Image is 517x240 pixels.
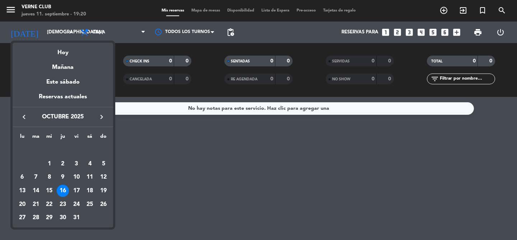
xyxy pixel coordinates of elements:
[43,185,55,197] div: 15
[56,211,70,225] td: 30 de octubre de 2025
[57,198,69,211] div: 23
[70,171,83,183] div: 10
[13,72,113,92] div: Este sábado
[56,157,70,171] td: 2 de octubre de 2025
[15,198,29,211] td: 20 de octubre de 2025
[56,198,70,211] td: 23 de octubre de 2025
[70,157,83,171] td: 3 de octubre de 2025
[57,185,69,197] div: 16
[83,198,97,211] td: 25 de octubre de 2025
[84,171,96,183] div: 11
[43,158,55,170] div: 1
[57,171,69,183] div: 9
[97,132,110,143] th: domingo
[42,211,56,225] td: 29 de octubre de 2025
[42,132,56,143] th: miércoles
[70,132,83,143] th: viernes
[84,198,96,211] div: 25
[70,184,83,198] td: 17 de octubre de 2025
[42,157,56,171] td: 1 de octubre de 2025
[84,158,96,170] div: 4
[15,171,29,184] td: 6 de octubre de 2025
[97,198,110,211] td: 26 de octubre de 2025
[97,113,106,121] i: keyboard_arrow_right
[97,158,110,170] div: 5
[97,185,110,197] div: 19
[56,132,70,143] th: jueves
[29,171,43,184] td: 7 de octubre de 2025
[42,171,56,184] td: 8 de octubre de 2025
[70,211,83,225] td: 31 de octubre de 2025
[15,211,29,225] td: 27 de octubre de 2025
[56,184,70,198] td: 16 de octubre de 2025
[16,198,28,211] div: 20
[29,198,43,211] td: 21 de octubre de 2025
[97,198,110,211] div: 26
[43,212,55,224] div: 29
[70,198,83,211] td: 24 de octubre de 2025
[97,171,110,183] div: 12
[84,185,96,197] div: 18
[70,171,83,184] td: 10 de octubre de 2025
[57,158,69,170] div: 2
[42,184,56,198] td: 15 de octubre de 2025
[29,132,43,143] th: martes
[97,171,110,184] td: 12 de octubre de 2025
[15,132,29,143] th: lunes
[57,212,69,224] div: 30
[29,211,43,225] td: 28 de octubre de 2025
[70,185,83,197] div: 17
[97,157,110,171] td: 5 de octubre de 2025
[18,112,31,122] button: keyboard_arrow_left
[43,198,55,211] div: 22
[16,212,28,224] div: 27
[43,171,55,183] div: 8
[70,198,83,211] div: 24
[15,143,110,157] td: OCT.
[20,113,28,121] i: keyboard_arrow_left
[29,184,43,198] td: 14 de octubre de 2025
[16,185,28,197] div: 13
[70,158,83,170] div: 3
[15,184,29,198] td: 13 de octubre de 2025
[13,92,113,107] div: Reservas actuales
[31,112,95,122] span: octubre 2025
[30,198,42,211] div: 21
[83,171,97,184] td: 11 de octubre de 2025
[95,112,108,122] button: keyboard_arrow_right
[16,171,28,183] div: 6
[83,184,97,198] td: 18 de octubre de 2025
[30,212,42,224] div: 28
[42,198,56,211] td: 22 de octubre de 2025
[83,157,97,171] td: 4 de octubre de 2025
[97,184,110,198] td: 19 de octubre de 2025
[70,212,83,224] div: 31
[13,43,113,57] div: Hoy
[30,185,42,197] div: 14
[13,57,113,72] div: Mañana
[30,171,42,183] div: 7
[56,171,70,184] td: 9 de octubre de 2025
[83,132,97,143] th: sábado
